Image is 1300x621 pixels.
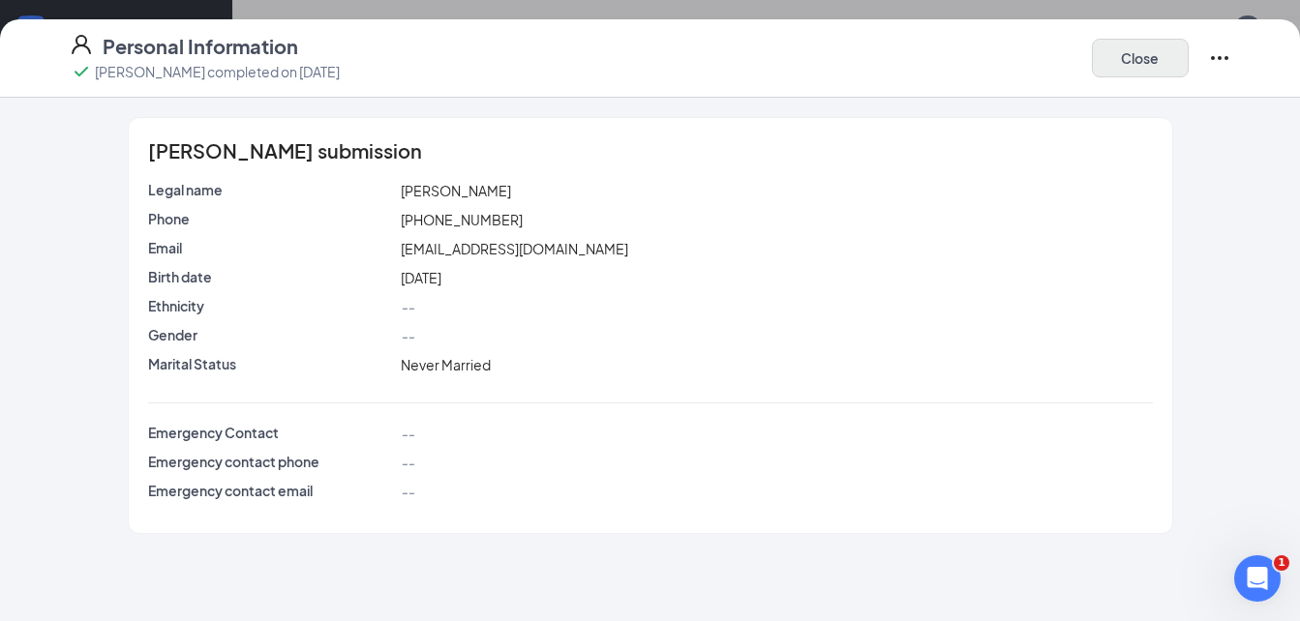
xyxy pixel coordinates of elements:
[70,60,93,83] svg: Checkmark
[401,211,523,228] span: [PHONE_NUMBER]
[103,33,298,60] h4: Personal Information
[401,298,414,315] span: --
[401,483,414,500] span: --
[401,327,414,344] span: --
[70,33,93,56] svg: User
[148,180,394,199] p: Legal name
[401,425,414,442] span: --
[148,267,394,286] p: Birth date
[1208,46,1231,70] svg: Ellipses
[148,452,394,471] p: Emergency contact phone
[401,454,414,471] span: --
[1234,555,1281,602] iframe: Intercom live chat
[95,62,340,81] p: [PERSON_NAME] completed on [DATE]
[148,481,394,500] p: Emergency contact email
[401,269,441,286] span: [DATE]
[148,238,394,257] p: Email
[148,209,394,228] p: Phone
[1092,39,1189,77] button: Close
[1274,555,1289,571] span: 1
[148,325,394,344] p: Gender
[401,356,491,373] span: Never Married
[148,296,394,315] p: Ethnicity
[148,141,422,161] span: [PERSON_NAME] submission
[401,240,628,257] span: [EMAIL_ADDRESS][DOMAIN_NAME]
[148,423,394,442] p: Emergency Contact
[148,354,394,373] p: Marital Status
[401,182,511,199] span: [PERSON_NAME]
